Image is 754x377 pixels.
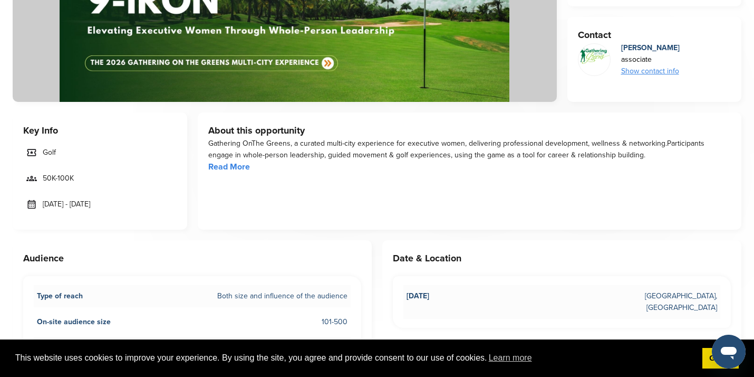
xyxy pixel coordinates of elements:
[621,65,680,77] div: Show contact info
[43,199,90,210] span: [DATE] - [DATE]
[487,350,534,366] a: learn more about cookies
[621,42,680,54] div: [PERSON_NAME]
[407,290,429,314] span: [DATE]
[23,123,177,138] h3: Key Info
[393,251,731,266] h3: Date & Location
[208,138,731,161] div: Gathering OnThe Greens, a curated multi-city experience for executive women, delivering professio...
[322,316,347,328] span: 101-500
[577,290,717,314] span: [GEOGRAPHIC_DATA], [GEOGRAPHIC_DATA]
[578,27,731,42] h3: Contact
[37,316,111,328] span: On-site audience size
[217,290,347,302] span: Both size and influence of the audience
[43,173,74,184] span: 50K-100K
[208,162,250,172] a: Read More
[23,251,361,266] h3: Audience
[15,350,694,366] span: This website uses cookies to improve your experience. By using the site, you agree and provide co...
[578,44,610,64] img: Gathering onthe greens logo copy
[43,147,56,158] span: Golf
[702,348,739,369] a: dismiss cookie message
[621,54,680,65] div: associate
[208,123,731,138] h3: About this opportunity
[712,335,746,369] iframe: Button to launch messaging window
[37,290,83,302] span: Type of reach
